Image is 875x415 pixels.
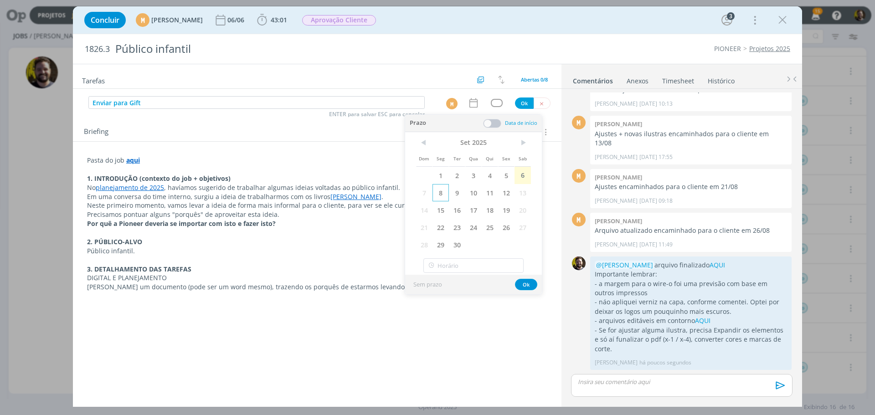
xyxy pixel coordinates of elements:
a: Timesheet [662,72,695,86]
strong: 1. INTRODUÇÃO (contexto do job + objetivos) [87,174,231,183]
span: 27 [515,219,531,236]
button: M[PERSON_NAME] [136,13,203,27]
span: 13 [515,184,531,201]
p: [PERSON_NAME] [595,359,638,367]
span: 9 [449,184,465,201]
span: Seg [432,149,449,167]
span: 17 [465,201,482,219]
span: 15 [432,201,449,219]
a: [PERSON_NAME] [330,192,381,201]
button: M [446,97,458,110]
span: > [515,136,531,149]
p: [PERSON_NAME] [595,197,638,205]
div: M [446,98,458,109]
button: Aprovação Cliente [302,15,376,26]
span: [DATE] 11:49 [639,241,673,249]
p: Ajustes encaminhados para o cliente em 21/08 [595,182,787,191]
span: 12 [498,184,515,201]
b: [PERSON_NAME] [595,217,642,225]
a: Histórico [707,72,735,86]
img: C [572,256,586,270]
img: arrow-down-up.svg [498,76,504,84]
span: 1 [432,167,449,184]
p: [PERSON_NAME] [595,241,638,249]
span: 4 [482,167,498,184]
button: Concluir [84,12,126,28]
span: 28 [416,236,432,253]
span: 11 [482,184,498,201]
span: Sex [498,149,515,167]
span: < [416,136,432,149]
div: M [572,213,586,226]
span: Sab [515,149,531,167]
span: 20 [515,201,531,219]
span: 1826.3 [85,44,110,54]
span: Ter [449,149,465,167]
div: M [136,13,149,27]
p: [PERSON_NAME] [595,100,638,108]
a: aqui [126,156,140,164]
div: 3 [727,12,735,20]
p: - Se for ajustar alguma ilustra, precisa Expandir os elementos e só aí funalizar o pdf (x-1 / x-4... [595,326,787,354]
b: [PERSON_NAME] [595,173,642,181]
span: 26 [498,219,515,236]
a: Projetos 2025 [749,44,790,53]
button: 43:01 [255,13,289,27]
a: planejamento de 2025 [96,183,164,192]
span: 29 [432,236,449,253]
span: 3 [465,167,482,184]
span: Set 2025 [432,136,515,149]
span: 30 [449,236,465,253]
span: 43:01 [271,15,287,24]
p: - a margem para o wire-o foi uma previsão com base em outros impressos [595,279,787,298]
p: Pasta do job [87,156,547,165]
div: 06/06 [227,17,246,23]
span: Tarefas [82,74,105,85]
span: 23 [449,219,465,236]
button: Ok [515,97,534,109]
span: [DATE] 10:13 [639,100,673,108]
span: 6 [515,167,531,184]
p: Em uma conversa do time interno, surgiu a ideia de trabalharmos com os livros . [87,192,547,201]
b: [PERSON_NAME] [595,120,642,128]
span: Abertas 0/8 [521,76,548,83]
strong: 3. DETALHAMENTO DAS TAREFAS [87,265,191,273]
a: AQUI [710,261,725,269]
p: arquivo finalizado [595,261,787,270]
span: 10 [465,184,482,201]
span: 5 [498,167,515,184]
div: Anexos [627,77,649,86]
span: 24 [465,219,482,236]
a: AQUI [695,316,710,325]
p: Importante lembrar: [595,270,787,279]
span: [DATE] 09:18 [639,197,673,205]
span: Qua [465,149,482,167]
div: M [572,169,586,183]
p: Neste primeiro momento, vamos levar a ideia de forma mais informal para o cliente, para ver se el... [87,201,547,210]
span: 16 [449,201,465,219]
div: Público infantil [112,38,493,60]
a: Comentários [572,72,613,86]
span: Briefing [84,126,108,138]
span: [DATE] 17:55 [639,153,673,161]
p: No , havíamos sugerido de trabalhar algumas ideias voltadas ao público infantil. [87,183,547,192]
span: há poucos segundos [639,359,691,367]
span: 14 [416,201,432,219]
span: [PERSON_NAME] [151,17,203,23]
p: DIGITAL E PLANEJAMENTO [87,273,547,282]
p: Ajustes + novas ilustras encaminhados para o cliente em 13/08 [595,129,787,148]
span: @[PERSON_NAME] [596,261,653,269]
span: 21 [416,219,432,236]
span: 18 [482,201,498,219]
div: M [572,116,586,129]
p: [PERSON_NAME] um documento (pode ser um word mesmo), trazendo os porquês de estarmos levando esta... [87,282,547,292]
span: ENTER para salvar ESC para cancelar [329,111,425,118]
span: 22 [432,219,449,236]
input: Horário [423,258,524,273]
span: Prazo [410,118,426,128]
p: Precisamos pontuar alguns "porquês" de aproveitar esta ideia. [87,210,547,219]
p: Arquivo atualizado encaminhado para o cliente em 26/08 [595,226,787,235]
span: 25 [482,219,498,236]
span: Dom [416,149,432,167]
